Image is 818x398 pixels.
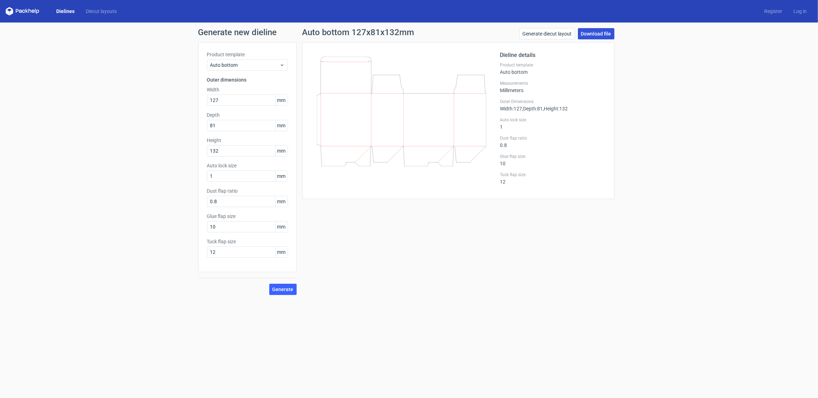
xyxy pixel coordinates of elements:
[500,51,606,59] h2: Dieline details
[500,99,606,104] label: Outer Dimensions
[80,8,122,15] a: Diecut layouts
[51,8,80,15] a: Dielines
[500,172,606,185] div: 12
[522,106,543,111] span: , Depth : 81
[207,238,288,245] label: Tuck flap size
[275,171,288,181] span: mm
[275,222,288,232] span: mm
[500,154,606,166] div: 10
[210,62,279,69] span: Auto bottom
[269,284,297,295] button: Generate
[207,187,288,194] label: Dust flap ratio
[520,28,575,39] a: Generate diecut layout
[207,137,288,144] label: Height
[207,51,288,58] label: Product template
[275,120,288,131] span: mm
[500,117,606,123] label: Auto lock size
[788,8,812,15] a: Log in
[500,172,606,178] label: Tuck flap size
[207,111,288,118] label: Depth
[275,146,288,156] span: mm
[500,154,606,159] label: Glue flap size
[207,86,288,93] label: Width
[207,162,288,169] label: Auto lock size
[207,76,288,83] h3: Outer dimensions
[500,135,606,148] div: 0.8
[198,28,620,37] h1: Generate new dieline
[500,117,606,130] div: 1
[275,196,288,207] span: mm
[500,81,606,86] label: Measurements
[207,213,288,220] label: Glue flap size
[543,106,568,111] span: , Height : 132
[272,287,294,292] span: Generate
[302,28,414,37] h1: Auto bottom 127x81x132mm
[759,8,788,15] a: Register
[578,28,614,39] a: Download file
[500,62,606,68] label: Product template
[500,106,522,111] span: Width : 127
[275,247,288,257] span: mm
[500,62,606,75] div: Auto bottom
[275,95,288,105] span: mm
[500,81,606,93] div: Millimeters
[500,135,606,141] label: Dust flap ratio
